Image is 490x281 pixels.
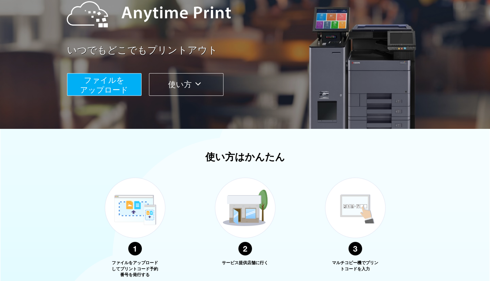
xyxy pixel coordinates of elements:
a: いつでもどこでもプリントアウト [67,43,439,57]
p: ファイルをアップロードしてプリントコード予約番号を発行する [111,260,159,278]
p: マルチコピー機でプリントコードを入力 [331,260,380,272]
span: ファイルを ​​アップロード [80,76,128,94]
button: ファイルを​​アップロード [67,73,142,96]
p: サービス提供店舗に行く [221,260,269,266]
button: 使い方 [149,73,223,96]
